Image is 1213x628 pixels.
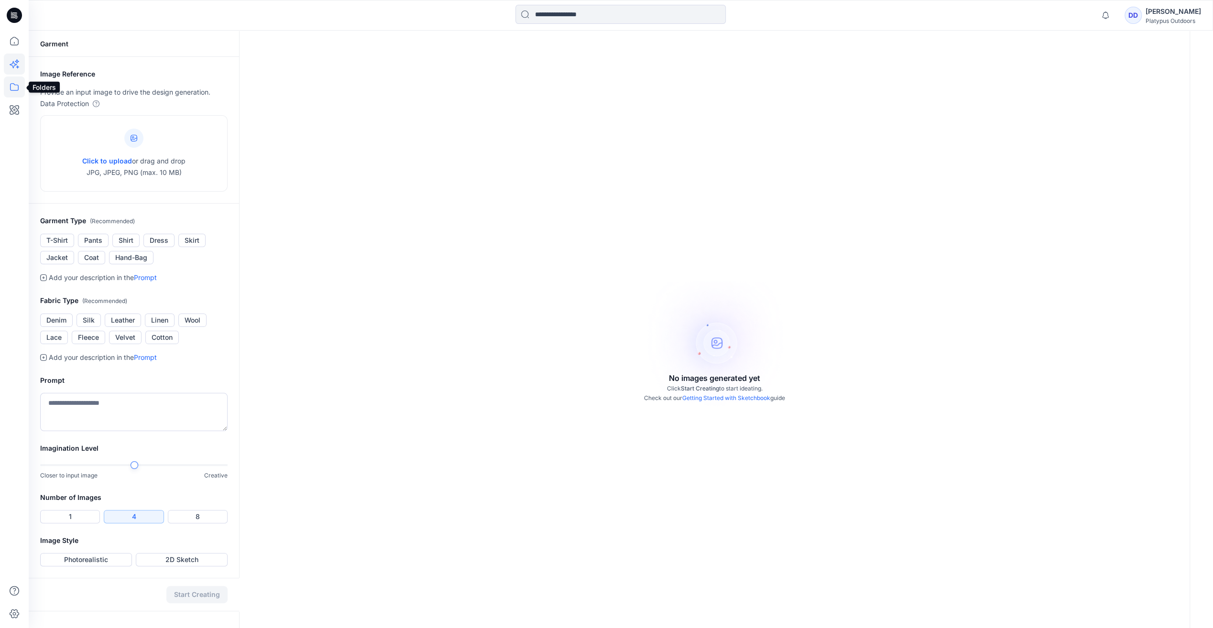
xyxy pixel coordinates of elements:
[109,331,142,344] button: Velvet
[40,314,73,327] button: Denim
[143,234,175,247] button: Dress
[78,234,109,247] button: Pants
[682,394,770,401] a: Getting Started with Sketchbook
[112,234,140,247] button: Shirt
[104,510,164,523] button: 4
[40,492,228,503] h2: Number of Images
[40,331,68,344] button: Lace
[40,251,74,264] button: Jacket
[40,295,228,307] h2: Fabric Type
[40,215,228,227] h2: Garment Type
[178,234,206,247] button: Skirt
[136,553,228,566] button: 2D Sketch
[40,98,89,109] p: Data Protection
[1146,6,1201,17] div: [PERSON_NAME]
[76,314,101,327] button: Silk
[40,471,98,480] p: Closer to input image
[40,87,228,98] p: Provide an input image to drive the design generation.
[40,375,228,386] h2: Prompt
[40,510,100,523] button: 1
[145,314,175,327] button: Linen
[40,68,228,80] h2: Image Reference
[82,297,127,304] span: ( Recommended )
[145,331,179,344] button: Cotton
[40,234,74,247] button: T-Shirt
[178,314,207,327] button: Wool
[168,510,228,523] button: 8
[90,217,135,225] span: ( Recommended )
[204,471,228,480] p: Creative
[82,157,132,165] span: Click to upload
[669,372,760,384] p: No images generated yet
[40,443,228,454] h2: Imagination Level
[49,352,157,363] p: Add your description in the
[40,553,132,566] button: Photorealistic
[1125,7,1142,24] div: DD
[681,385,719,392] span: Start Creating
[40,535,228,546] h2: Image Style
[72,331,105,344] button: Fleece
[644,384,785,403] p: Click to start ideating. Check out our guide
[49,272,157,283] p: Add your description in the
[134,273,157,282] a: Prompt
[82,155,186,178] p: or drag and drop JPG, JPEG, PNG (max. 10 MB)
[109,251,153,264] button: Hand-Bag
[1146,17,1201,24] div: Platypus Outdoors
[78,251,105,264] button: Coat
[105,314,141,327] button: Leather
[134,353,157,361] a: Prompt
